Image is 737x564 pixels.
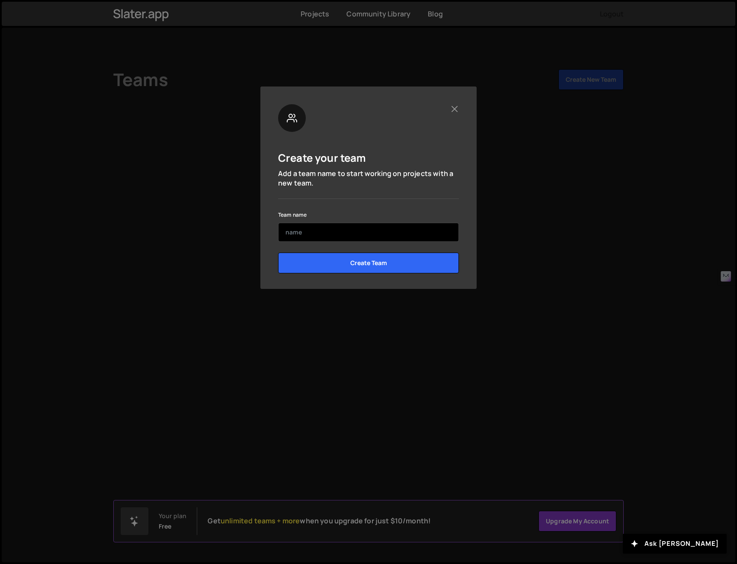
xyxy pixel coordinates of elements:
label: Team name [278,211,307,219]
button: Close [450,104,459,113]
input: name [278,223,459,242]
button: Ask [PERSON_NAME] [623,534,727,554]
input: Create Team [278,253,459,273]
p: Add a team name to start working on projects with a new team. [278,169,459,188]
h5: Create your team [278,151,366,164]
